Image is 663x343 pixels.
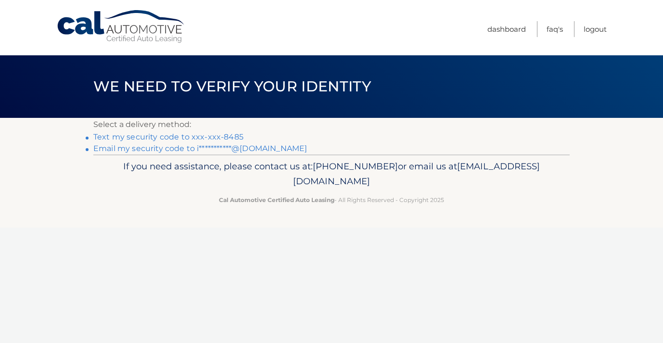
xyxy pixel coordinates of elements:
a: Cal Automotive [56,10,186,44]
a: Text my security code to xxx-xxx-8485 [93,132,243,141]
span: [PHONE_NUMBER] [313,161,398,172]
strong: Cal Automotive Certified Auto Leasing [219,196,334,203]
a: FAQ's [547,21,563,37]
a: Dashboard [487,21,526,37]
p: If you need assistance, please contact us at: or email us at [100,159,563,190]
span: We need to verify your identity [93,77,371,95]
p: - All Rights Reserved - Copyright 2025 [100,195,563,205]
p: Select a delivery method: [93,118,570,131]
a: Logout [584,21,607,37]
